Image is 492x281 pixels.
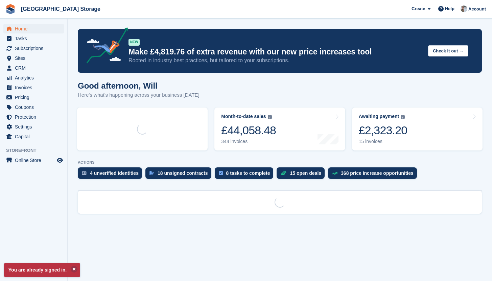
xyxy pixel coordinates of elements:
[78,91,200,99] p: Here's what's happening across your business [DATE]
[3,156,64,165] a: menu
[468,6,486,13] span: Account
[15,73,55,83] span: Analytics
[5,4,16,14] img: stora-icon-8386f47178a22dfd0bd8f6a31ec36ba5ce8667c1dd55bd0f319d3a0aa187defe.svg
[281,171,286,175] img: deal-1b604bf984904fb50ccaf53a9ad4b4a5d6e5aea283cecdc64d6e3604feb123c2.svg
[3,132,64,141] a: menu
[18,3,103,15] a: [GEOGRAPHIC_DATA] Storage
[90,170,139,176] div: 4 unverified identities
[149,171,154,175] img: contract_signature_icon-13c848040528278c33f63329250d36e43548de30e8caae1d1a13099fd9432cc5.svg
[128,39,140,46] div: NEW
[82,171,87,175] img: verify_identity-adf6edd0f0f0b5bbfe63781bf79b02c33cf7c696d77639b501bdc392416b5a36.svg
[15,44,55,53] span: Subscriptions
[15,83,55,92] span: Invoices
[3,53,64,63] a: menu
[359,123,407,137] div: £2,323.20
[15,156,55,165] span: Online Store
[3,102,64,112] a: menu
[78,160,482,165] p: ACTIONS
[352,108,483,150] a: Awaiting payment £2,323.20 15 invoices
[3,83,64,92] a: menu
[268,115,272,119] img: icon-info-grey-7440780725fd019a000dd9b08b2336e03edf1995a4989e88bcd33f0948082b44.svg
[3,34,64,43] a: menu
[401,115,405,119] img: icon-info-grey-7440780725fd019a000dd9b08b2336e03edf1995a4989e88bcd33f0948082b44.svg
[6,147,67,154] span: Storefront
[3,24,64,33] a: menu
[359,114,399,119] div: Awaiting payment
[56,156,64,164] a: Preview store
[15,122,55,132] span: Settings
[15,102,55,112] span: Coupons
[15,34,55,43] span: Tasks
[221,114,266,119] div: Month-to-date sales
[15,132,55,141] span: Capital
[428,45,468,56] button: Check it out →
[461,5,467,12] img: Will Strivens
[221,123,276,137] div: £44,058.48
[78,81,200,90] h1: Good afternoon, Will
[412,5,425,12] span: Create
[15,93,55,102] span: Pricing
[15,112,55,122] span: Protection
[221,139,276,144] div: 344 invoices
[128,47,423,57] p: Make £4,819.76 of extra revenue with our new price increases tool
[328,167,420,182] a: 368 price increase opportunities
[214,108,345,150] a: Month-to-date sales £44,058.48 344 invoices
[341,170,414,176] div: 368 price increase opportunities
[332,172,337,175] img: price_increase_opportunities-93ffe204e8149a01c8c9dc8f82e8f89637d9d84a8eef4429ea346261dce0b2c0.svg
[219,171,223,175] img: task-75834270c22a3079a89374b754ae025e5fb1db73e45f91037f5363f120a921f8.svg
[158,170,208,176] div: 18 unsigned contracts
[226,170,270,176] div: 8 tasks to complete
[145,167,215,182] a: 18 unsigned contracts
[3,122,64,132] a: menu
[128,57,423,64] p: Rooted in industry best practices, but tailored to your subscriptions.
[445,5,454,12] span: Help
[15,53,55,63] span: Sites
[15,24,55,33] span: Home
[4,263,80,277] p: You are already signed in.
[359,139,407,144] div: 15 invoices
[3,63,64,73] a: menu
[78,167,145,182] a: 4 unverified identities
[277,167,328,182] a: 15 open deals
[3,44,64,53] a: menu
[15,63,55,73] span: CRM
[215,167,277,182] a: 8 tasks to complete
[3,112,64,122] a: menu
[81,27,128,66] img: price-adjustments-announcement-icon-8257ccfd72463d97f412b2fc003d46551f7dbcb40ab6d574587a9cd5c0d94...
[3,73,64,83] a: menu
[3,93,64,102] a: menu
[290,170,321,176] div: 15 open deals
